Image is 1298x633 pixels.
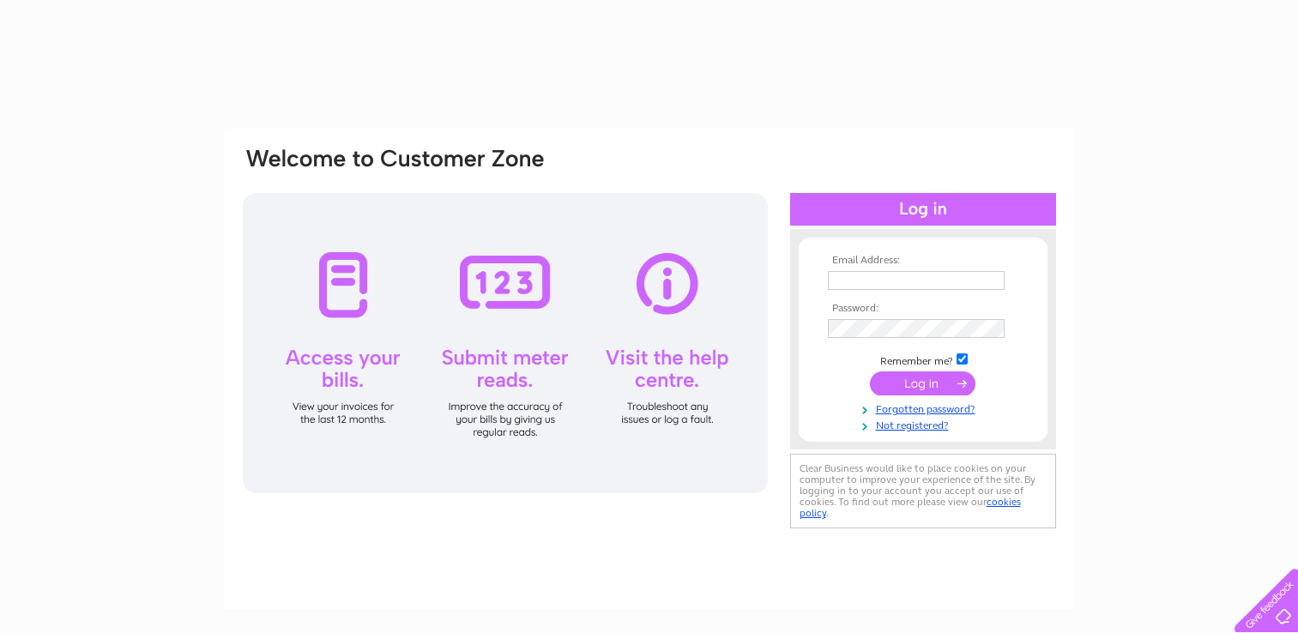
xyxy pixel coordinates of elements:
a: Forgotten password? [828,400,1023,416]
th: Password: [824,303,1023,315]
a: Not registered? [828,416,1023,432]
td: Remember me? [824,351,1023,368]
div: Clear Business would like to place cookies on your computer to improve your experience of the sit... [790,454,1056,528]
th: Email Address: [824,255,1023,267]
input: Submit [870,371,975,395]
a: cookies policy [800,496,1021,519]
